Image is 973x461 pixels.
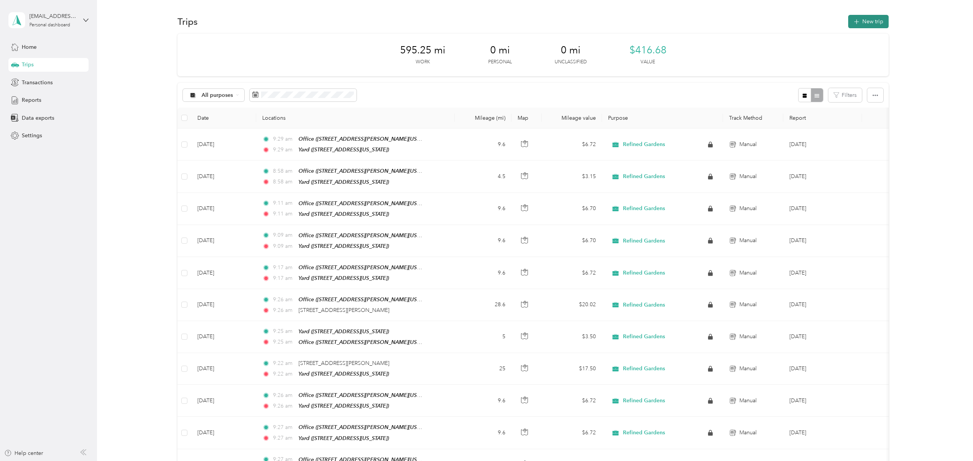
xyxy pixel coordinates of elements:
[783,385,862,417] td: Sep 2025
[4,449,43,457] button: Help center
[739,204,757,213] span: Manual
[299,307,389,313] span: [STREET_ADDRESS][PERSON_NAME]
[828,88,862,102] button: Filters
[299,211,389,217] span: Yard ([STREET_ADDRESS][US_STATE])
[299,371,389,377] span: Yard ([STREET_ADDRESS][US_STATE])
[623,270,665,276] span: Refined Gardens
[542,108,602,129] th: Mileage value
[623,365,665,372] span: Refined Gardens
[273,338,295,346] span: 9:25 am
[299,168,437,174] span: Office ([STREET_ADDRESS][PERSON_NAME][US_STATE])
[455,417,512,449] td: 9.6
[555,59,587,66] p: Unclassified
[22,61,34,69] span: Trips
[490,44,510,56] span: 0 mi
[191,225,256,257] td: [DATE]
[416,59,430,66] p: Work
[273,274,295,283] span: 9:17 am
[930,418,973,461] iframe: Everlance-gr Chat Button Frame
[273,242,295,251] span: 9:09 am
[739,397,757,405] span: Manual
[623,141,665,148] span: Refined Gardens
[273,146,295,154] span: 9:29 am
[783,193,862,225] td: Sep 2025
[273,210,295,218] span: 9:11 am
[191,161,256,193] td: [DATE]
[299,232,437,239] span: Office ([STREET_ADDRESS][PERSON_NAME][US_STATE])
[542,385,602,417] td: $6.72
[623,429,665,436] span: Refined Gardens
[783,129,862,161] td: Sep 2025
[542,225,602,257] td: $6.70
[191,385,256,417] td: [DATE]
[273,370,295,378] span: 9:22 am
[299,435,389,441] span: Yard ([STREET_ADDRESS][US_STATE])
[723,108,783,129] th: Track Method
[273,306,295,315] span: 9:26 am
[273,434,295,442] span: 9:27 am
[273,167,295,175] span: 8:58 am
[623,173,665,180] span: Refined Gardens
[455,289,512,321] td: 28.6
[488,59,512,66] p: Personal
[191,321,256,353] td: [DATE]
[191,417,256,449] td: [DATE]
[623,302,665,308] span: Refined Gardens
[191,129,256,161] td: [DATE]
[299,136,437,142] span: Office ([STREET_ADDRESS][PERSON_NAME][US_STATE])
[299,403,389,409] span: Yard ([STREET_ADDRESS][US_STATE])
[299,296,437,303] span: Office ([STREET_ADDRESS][PERSON_NAME][US_STATE])
[400,44,445,56] span: 595.25 mi
[739,236,757,245] span: Manual
[273,423,295,432] span: 9:27 am
[783,257,862,289] td: Sep 2025
[739,332,757,341] span: Manual
[783,108,862,129] th: Report
[455,129,512,161] td: 9.6
[739,269,757,277] span: Manual
[455,193,512,225] td: 9.6
[739,140,757,149] span: Manual
[455,353,512,385] td: 25
[256,108,455,129] th: Locations
[299,275,389,281] span: Yard ([STREET_ADDRESS][US_STATE])
[273,178,295,186] span: 8:58 am
[455,108,512,129] th: Mileage (mi)
[542,161,602,193] td: $3.15
[455,321,512,353] td: 5
[455,385,512,417] td: 9.6
[542,289,602,321] td: $20.02
[299,360,389,366] span: [STREET_ADDRESS][PERSON_NAME]
[783,417,862,449] td: Sep 2025
[299,424,437,430] span: Office ([STREET_ADDRESS][PERSON_NAME][US_STATE])
[273,391,295,400] span: 9:26 am
[299,328,389,334] span: Yard ([STREET_ADDRESS][US_STATE])
[629,44,666,56] span: $416.68
[29,12,77,20] div: [EMAIL_ADDRESS][DOMAIN_NAME]
[299,264,437,271] span: Office ([STREET_ADDRESS][PERSON_NAME][US_STATE])
[623,238,665,244] span: Refined Gardens
[561,44,581,56] span: 0 mi
[783,353,862,385] td: Sep 2025
[299,179,389,185] span: Yard ([STREET_ADDRESS][US_STATE])
[542,193,602,225] td: $6.70
[22,96,41,104] span: Reports
[739,300,757,309] span: Manual
[739,172,757,181] span: Manual
[299,339,437,345] span: Office ([STREET_ADDRESS][PERSON_NAME][US_STATE])
[623,333,665,340] span: Refined Gardens
[542,321,602,353] td: $3.50
[783,225,862,257] td: Sep 2025
[542,257,602,289] td: $6.72
[783,289,862,321] td: Sep 2025
[623,397,665,404] span: Refined Gardens
[29,23,70,27] div: Personal dashboard
[455,161,512,193] td: 4.5
[22,79,53,87] span: Transactions
[542,129,602,161] td: $6.72
[542,417,602,449] td: $6.72
[273,199,295,207] span: 9:11 am
[202,93,233,98] span: All purposes
[542,353,602,385] td: $17.50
